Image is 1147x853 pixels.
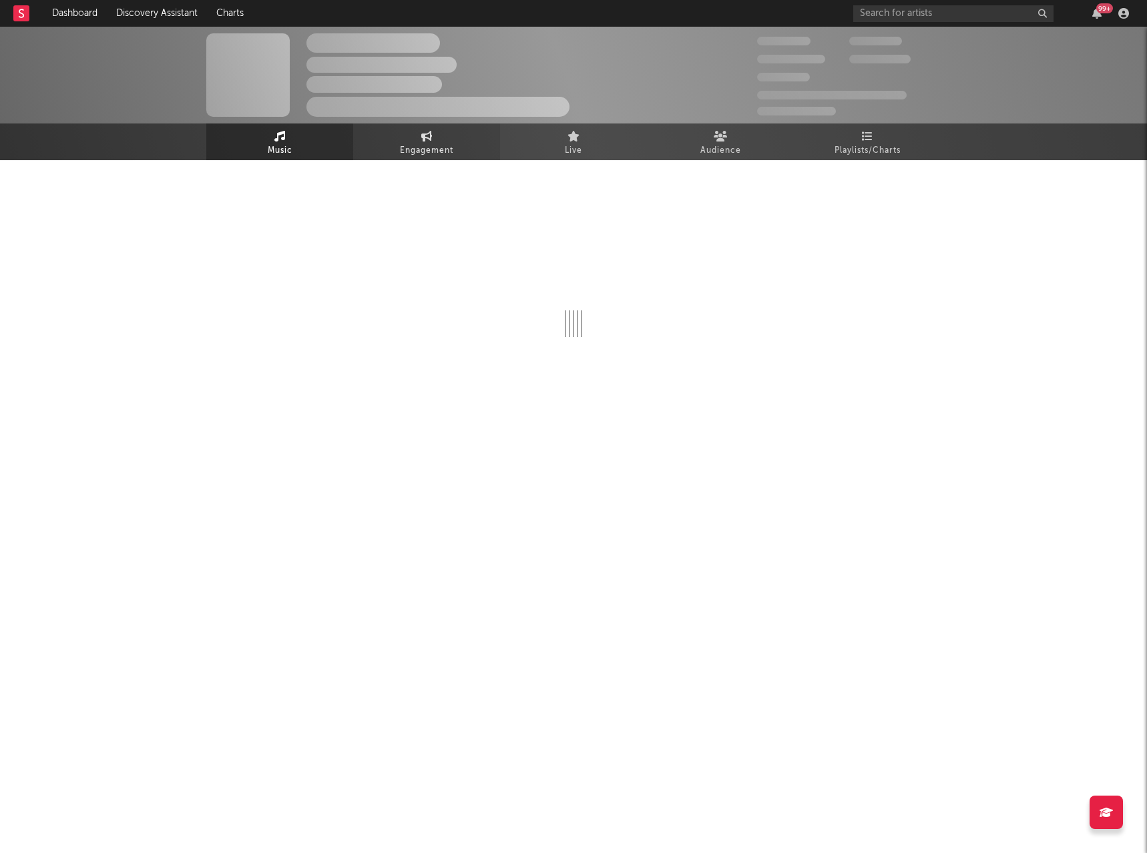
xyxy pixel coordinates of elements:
span: 100,000 [757,73,810,81]
span: Jump Score: 85.0 [757,107,836,115]
div: 99 + [1096,3,1113,13]
span: Audience [700,143,741,159]
span: Live [565,143,582,159]
button: 99+ [1092,8,1102,19]
a: Music [206,123,353,160]
a: Live [500,123,647,160]
span: 1,000,000 [849,55,911,63]
span: 50,000,000 Monthly Listeners [757,91,907,99]
a: Playlists/Charts [794,123,941,160]
span: Playlists/Charts [835,143,901,159]
span: 300,000 [757,37,811,45]
span: Music [268,143,292,159]
span: 50,000,000 [757,55,825,63]
input: Search for artists [853,5,1054,22]
a: Engagement [353,123,500,160]
span: Engagement [400,143,453,159]
span: 100,000 [849,37,902,45]
a: Audience [647,123,794,160]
